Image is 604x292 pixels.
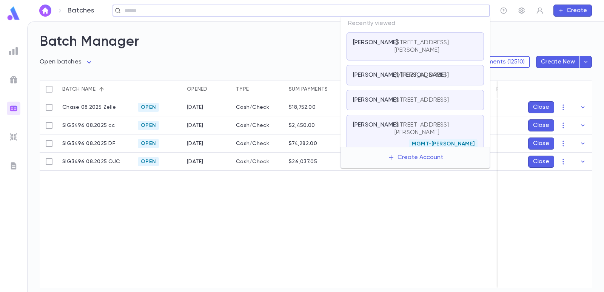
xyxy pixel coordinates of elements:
[285,80,342,98] div: Sum payments
[187,141,203,147] div: 8/1/2025
[236,80,249,98] div: Type
[9,133,18,142] img: imports_grey.530a8a0e642e233f2baf0ef88e8c9fcb.svg
[528,156,554,168] button: Close
[138,141,159,147] span: Open
[62,122,115,128] p: SIG3496 08.2025 cc
[62,159,120,165] p: SIG3496 08.2025 OJC
[187,80,208,98] div: Opened
[232,116,285,134] div: Cash/Check
[62,104,116,110] p: Chase 08.2025 Zelle
[289,159,317,165] div: $26,037.05
[496,80,525,98] div: Recorded
[138,122,159,128] span: Open
[187,104,203,110] div: 8/1/2025
[289,80,328,98] div: Sum payments
[289,104,316,110] div: $18,752.00
[528,138,554,150] button: Close
[394,121,468,136] p: [STREET_ADDRESS][PERSON_NAME]
[394,71,449,79] p: [STREET_ADDRESS]
[382,150,449,165] button: Create Account
[187,159,203,165] div: 8/1/2025
[353,71,446,79] p: [PERSON_NAME]/[PERSON_NAME]
[341,17,490,30] p: Recently viewed
[62,141,115,147] p: SIG3496 08.2025 DF
[9,46,18,56] img: reports_grey.c525e4749d1bce6a11f5fe2a8de1b229.svg
[528,119,554,131] button: Close
[232,134,285,153] div: Cash/Check
[187,122,203,128] div: 7/31/2025
[394,39,468,54] p: [STREET_ADDRESS][PERSON_NAME]
[59,80,134,98] div: Batch name
[289,141,317,147] div: $74,282.00
[40,34,592,50] h2: Batch Manager
[9,161,18,170] img: letters_grey.7941b92b52307dd3b8a917253454ce1c.svg
[9,104,18,113] img: batches_gradient.0a22e14384a92aa4cd678275c0c39cc4.svg
[493,80,542,98] div: Recorded
[232,153,285,171] div: Cash/Check
[96,83,108,95] button: Sort
[289,122,315,128] div: $2,450.00
[41,8,50,14] img: home_white.a664292cf8c1dea59945f0da9f25487c.svg
[409,141,478,147] span: MGMT-[PERSON_NAME]
[68,6,94,15] p: Batches
[183,80,232,98] div: Opened
[353,96,398,104] p: [PERSON_NAME]
[528,101,554,113] button: Close
[353,121,398,129] p: [PERSON_NAME]
[40,59,82,65] span: Open batches
[62,80,96,98] div: Batch name
[138,104,159,110] span: Open
[353,39,398,46] p: [PERSON_NAME]
[553,5,592,17] button: Create
[9,75,18,84] img: campaigns_grey.99e729a5f7ee94e3726e6486bddda8f1.svg
[232,98,285,116] div: Cash/Check
[6,6,21,21] img: logo
[232,80,285,98] div: Type
[138,159,159,165] span: Open
[394,96,449,104] p: [STREET_ADDRESS]
[40,56,94,68] div: Open batches
[455,56,530,68] button: Batch Payments (12510)
[536,56,580,68] button: Create New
